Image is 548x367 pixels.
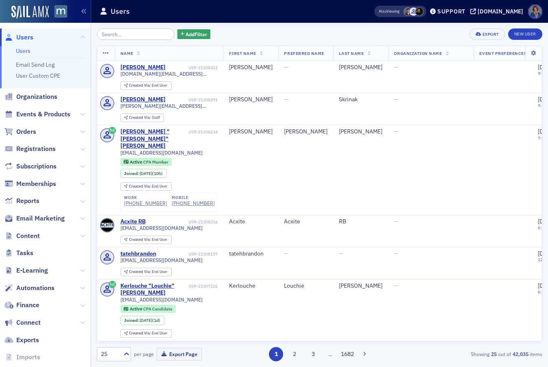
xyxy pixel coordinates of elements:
[394,128,398,135] span: —
[97,28,175,40] input: Search…
[340,347,354,361] button: 1682
[4,266,48,275] a: E-Learning
[284,218,327,225] div: Acxite
[186,31,207,38] span: Add Filter
[508,28,542,40] a: New User
[134,350,154,358] label: per page
[111,7,130,16] h1: Users
[229,218,273,225] div: Acxite
[478,8,523,15] div: [DOMAIN_NAME]
[120,329,172,338] div: Created Via: End User
[129,270,168,274] div: End User
[120,250,156,258] a: tatehbrandon
[167,65,218,70] div: USR-21308432
[16,336,39,345] span: Exports
[124,195,167,200] div: work
[129,269,152,274] span: Created Via :
[511,350,530,358] strong: 42,035
[143,306,172,312] span: CPA Candidate
[528,4,542,19] span: Profile
[124,306,172,312] a: Active CPA Candidate
[415,7,424,16] span: Lauren McDonough
[229,250,273,258] div: tatehbrandon
[469,28,505,40] button: Export
[120,96,166,103] a: [PERSON_NAME]
[129,331,168,336] div: End User
[409,7,418,16] span: Justin Chase
[306,347,320,361] button: 3
[16,179,56,188] span: Memberships
[479,50,526,56] span: Event Preferences
[129,330,152,336] span: Created Via :
[120,64,166,71] a: [PERSON_NAME]
[120,103,218,109] span: [PERSON_NAME][EMAIL_ADDRESS][DOMAIN_NAME]
[284,128,327,135] div: [PERSON_NAME]
[130,159,143,165] span: Active
[167,97,218,103] div: USR-21308391
[147,219,218,225] div: USR-21308216
[229,50,256,56] span: First Name
[124,171,140,176] span: Joined :
[129,83,152,88] span: Created Via :
[288,347,302,361] button: 2
[4,301,39,310] a: Finance
[229,64,273,71] div: [PERSON_NAME]
[129,184,168,189] div: End User
[229,96,273,103] div: [PERSON_NAME]
[339,218,382,225] div: RB
[489,350,498,358] strong: 25
[483,32,499,37] div: Export
[120,305,176,313] div: Active: Active: CPA Candidate
[437,8,465,15] div: Support
[400,350,542,358] div: Showing out of items
[470,9,526,14] button: [DOMAIN_NAME]
[4,162,57,171] a: Subscriptions
[16,47,31,55] a: Users
[120,128,187,150] a: [PERSON_NAME] "[PERSON_NAME]" [PERSON_NAME]
[11,6,49,19] img: SailAMX
[4,197,39,205] a: Reports
[4,318,41,327] a: Connect
[172,200,215,206] a: [PHONE_NUMBER]
[140,170,152,176] span: [DATE]
[140,171,163,176] div: (10h)
[177,29,211,39] button: AddFilter
[16,284,55,293] span: Automations
[140,317,152,323] span: [DATE]
[16,266,48,275] span: E-Learning
[16,301,39,310] span: Finance
[188,129,218,135] div: USR-21308234
[394,282,398,289] span: —
[120,282,187,297] div: Kerlouche "Louchie" [PERSON_NAME]
[4,249,33,258] a: Tasks
[284,63,288,71] span: —
[16,61,55,68] a: Email Send Log
[394,250,398,257] span: —
[229,128,273,135] div: [PERSON_NAME]
[16,318,41,327] span: Connect
[129,116,160,120] div: Staff
[124,200,167,206] a: [PHONE_NUMBER]
[16,232,40,240] span: Content
[120,218,146,225] a: Acxite RB
[101,350,119,358] div: 25
[129,183,152,189] span: Created Via :
[143,159,168,165] span: CPA Member
[4,336,39,345] a: Exports
[4,232,40,240] a: Content
[120,297,203,303] span: [EMAIL_ADDRESS][DOMAIN_NAME]
[4,179,56,188] a: Memberships
[379,9,386,14] div: Also
[120,182,172,191] div: Created Via: End User
[339,64,382,71] div: [PERSON_NAME]
[404,7,412,16] span: Mary Beth Halpern
[124,159,168,165] a: Active CPA Member
[120,150,203,156] span: [EMAIL_ADDRESS][DOMAIN_NAME]
[55,5,67,18] img: SailAMX
[339,128,382,135] div: [PERSON_NAME]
